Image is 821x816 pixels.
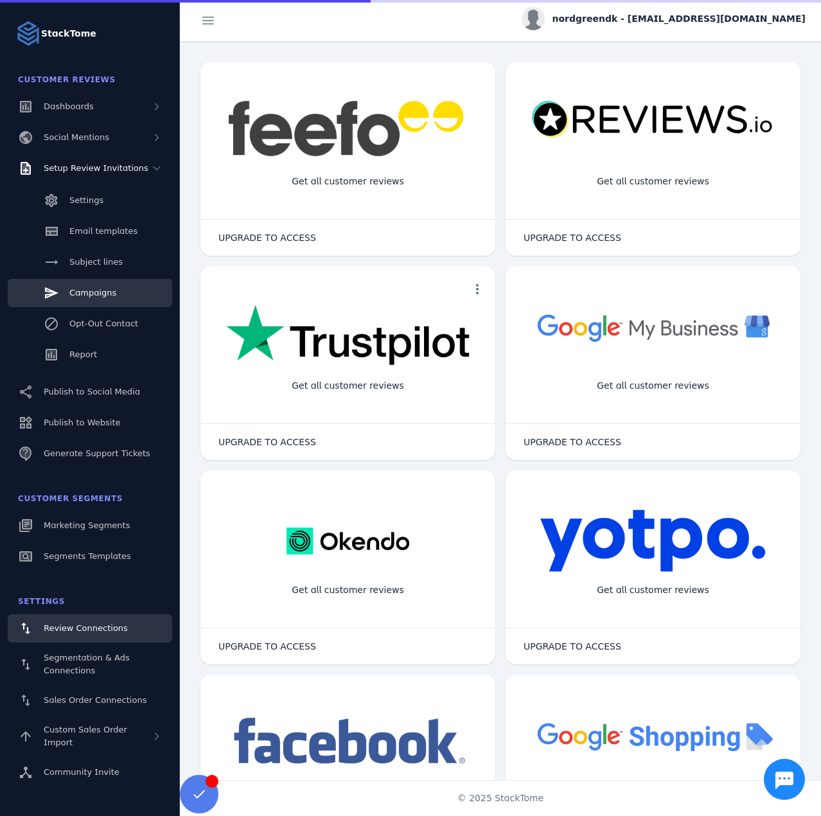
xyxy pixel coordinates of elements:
div: Get all customer reviews [587,164,719,199]
a: Opt-Out Contact [8,310,172,338]
a: Email templates [8,217,172,245]
div: Get all customer reviews [281,369,414,403]
span: Segments Templates [44,551,131,561]
button: UPGRADE TO ACCESS [511,429,634,455]
span: Settings [69,195,103,205]
a: Publish to Social Media [8,378,172,406]
a: Segmentation & Ads Connections [8,645,172,684]
button: UPGRADE TO ACCESS [206,634,329,659]
span: © 2025 StackTome [457,792,544,805]
span: Segmentation & Ads Connections [44,653,130,675]
span: UPGRADE TO ACCESS [524,642,621,651]
span: Community Invite [44,767,119,777]
span: Generate Support Tickets [44,448,150,458]
span: Review Connections [44,623,128,633]
button: UPGRADE TO ACCESS [511,225,634,251]
div: Get all customer reviews [587,369,719,403]
span: Marketing Segments [44,520,130,530]
a: Review Connections [8,614,172,643]
span: Social Mentions [44,132,109,142]
span: Custom Sales Order Import [44,725,127,747]
img: profile.jpg [522,7,545,30]
div: Import Products from Google [577,777,728,812]
span: Email templates [69,226,137,236]
a: Settings [8,186,172,215]
img: feefo.png [226,100,470,157]
span: Setup Review Invitations [44,163,148,173]
span: UPGRADE TO ACCESS [218,233,316,242]
div: Get all customer reviews [587,573,719,607]
span: Campaigns [69,288,116,297]
span: UPGRADE TO ACCESS [218,438,316,447]
span: Publish to Website [44,418,120,427]
span: Publish to Social Media [44,387,140,396]
span: Customer Reviews [18,75,116,84]
a: Marketing Segments [8,511,172,540]
img: trustpilot.png [226,305,470,368]
span: UPGRADE TO ACCESS [218,642,316,651]
img: googleshopping.png [531,713,775,759]
a: Community Invite [8,758,172,786]
img: googlebusiness.png [531,305,775,350]
a: Segments Templates [8,542,172,571]
span: Sales Order Connections [44,695,146,705]
span: Customer Segments [18,494,123,503]
span: Report [69,350,97,359]
a: Sales Order Connections [8,686,172,714]
a: Report [8,341,172,369]
a: Campaigns [8,279,172,307]
img: yotpo.png [540,509,766,573]
span: UPGRADE TO ACCESS [524,233,621,242]
button: nordgreendk - [EMAIL_ADDRESS][DOMAIN_NAME] [522,7,806,30]
img: Logo image [15,21,41,46]
span: Dashboards [44,102,94,111]
div: Get all customer reviews [281,573,414,607]
button: UPGRADE TO ACCESS [206,429,329,455]
a: Generate Support Tickets [8,439,172,468]
span: Settings [18,597,65,606]
img: facebook.png [226,713,470,770]
span: Opt-Out Contact [69,319,138,328]
img: okendo.webp [287,509,409,573]
img: reviewsio.svg [531,100,775,139]
button: UPGRADE TO ACCESS [206,225,329,251]
button: UPGRADE TO ACCESS [511,634,634,659]
span: nordgreendk - [EMAIL_ADDRESS][DOMAIN_NAME] [552,12,806,26]
div: Get all customer reviews [281,164,414,199]
a: Subject lines [8,248,172,276]
span: Subject lines [69,257,123,267]
strong: StackTome [41,27,96,40]
a: Publish to Website [8,409,172,437]
span: UPGRADE TO ACCESS [524,438,621,447]
button: more [464,276,490,302]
